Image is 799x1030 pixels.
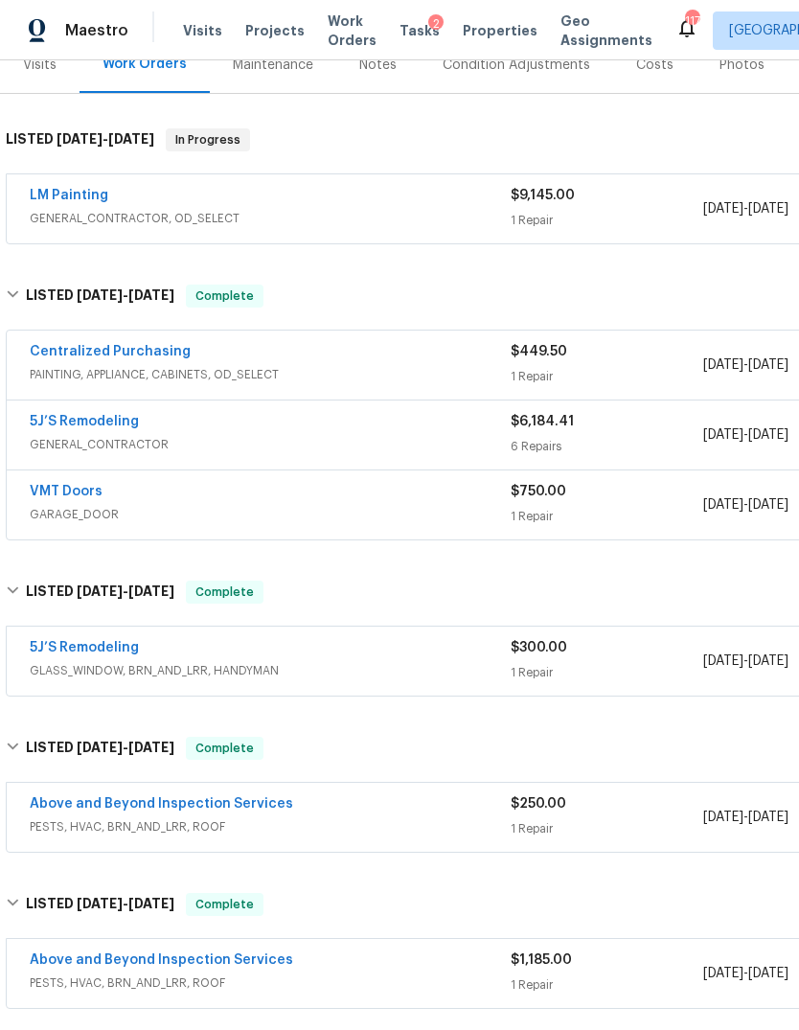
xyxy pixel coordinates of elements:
span: $6,184.41 [511,415,574,428]
span: [DATE] [748,654,788,668]
span: [DATE] [77,584,123,598]
h6: LISTED [26,285,174,308]
span: Geo Assignments [560,11,652,50]
a: Above and Beyond Inspection Services [30,797,293,811]
span: - [703,808,788,827]
div: 1 Repair [511,367,703,386]
span: Properties [463,21,537,40]
div: Photos [719,56,765,75]
span: [DATE] [748,428,788,442]
div: Maintenance [233,56,313,75]
span: - [703,495,788,515]
span: [DATE] [748,811,788,824]
span: - [703,199,788,218]
span: $1,185.00 [511,953,572,967]
span: Complete [188,583,262,602]
span: - [703,425,788,445]
span: Maestro [65,21,128,40]
span: [DATE] [703,967,743,980]
span: Projects [245,21,305,40]
div: 6 Repairs [511,437,703,456]
span: [DATE] [703,654,743,668]
span: In Progress [168,130,248,149]
h6: LISTED [6,128,154,151]
span: [DATE] [748,202,788,216]
span: [DATE] [703,428,743,442]
span: Visits [183,21,222,40]
span: Complete [188,739,262,758]
span: [DATE] [77,897,123,910]
span: [DATE] [703,358,743,372]
span: [DATE] [703,498,743,512]
div: 1 Repair [511,507,703,526]
a: Centralized Purchasing [30,345,191,358]
span: - [77,584,174,598]
a: LM Painting [30,189,108,202]
a: 5J’S Remodeling [30,641,139,654]
span: PAINTING, APPLIANCE, CABINETS, OD_SELECT [30,365,511,384]
div: 2 [428,14,444,34]
span: [DATE] [128,584,174,598]
a: Above and Beyond Inspection Services [30,953,293,967]
div: Costs [636,56,673,75]
a: 5J’S Remodeling [30,415,139,428]
div: 1 Repair [511,211,703,230]
span: [DATE] [748,967,788,980]
span: [DATE] [703,202,743,216]
div: Condition Adjustments [443,56,590,75]
span: [DATE] [77,741,123,754]
span: Tasks [399,24,440,37]
span: [DATE] [128,288,174,302]
div: Work Orders [103,55,187,74]
span: [DATE] [748,498,788,512]
div: 1 Repair [511,819,703,838]
span: $750.00 [511,485,566,498]
span: $250.00 [511,797,566,811]
span: [DATE] [128,897,174,910]
span: GENERAL_CONTRACTOR [30,435,511,454]
span: Complete [188,895,262,914]
span: [DATE] [77,288,123,302]
span: PESTS, HVAC, BRN_AND_LRR, ROOF [30,973,511,993]
span: [DATE] [108,132,154,146]
div: 117 [685,11,698,31]
span: Work Orders [328,11,377,50]
span: PESTS, HVAC, BRN_AND_LRR, ROOF [30,817,511,836]
span: Complete [188,286,262,306]
span: $449.50 [511,345,567,358]
span: - [77,741,174,754]
span: [DATE] [57,132,103,146]
span: [DATE] [703,811,743,824]
span: GLASS_WINDOW, BRN_AND_LRR, HANDYMAN [30,661,511,680]
span: - [57,132,154,146]
span: - [703,355,788,375]
span: - [77,288,174,302]
div: Visits [23,56,57,75]
h6: LISTED [26,581,174,604]
span: $300.00 [511,641,567,654]
div: 1 Repair [511,975,703,995]
span: GARAGE_DOOR [30,505,511,524]
span: - [703,964,788,983]
span: - [77,897,174,910]
span: GENERAL_CONTRACTOR, OD_SELECT [30,209,511,228]
a: VMT Doors [30,485,103,498]
span: - [703,652,788,671]
h6: LISTED [26,737,174,760]
span: [DATE] [748,358,788,372]
h6: LISTED [26,893,174,916]
span: [DATE] [128,741,174,754]
div: 1 Repair [511,663,703,682]
span: $9,145.00 [511,189,575,202]
div: Notes [359,56,397,75]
